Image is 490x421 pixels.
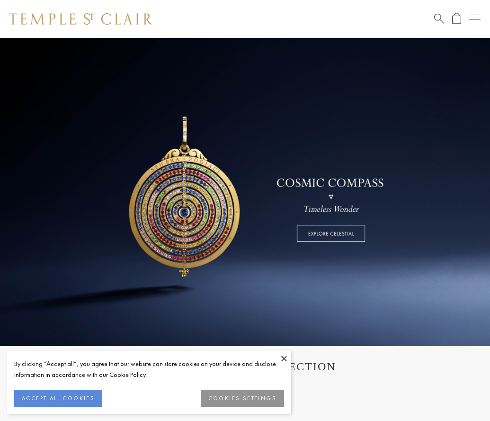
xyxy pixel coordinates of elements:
a: Search [434,13,444,25]
button: COOKIES SETTINGS [201,390,284,407]
div: By clicking “Accept all”, you agree that our website can store cookies on your device and disclos... [14,358,284,380]
button: Open navigation [469,13,481,25]
a: Open Shopping Bag [452,13,461,25]
button: ACCEPT ALL COOKIES [14,390,102,407]
img: Temple St. Clair [9,13,152,25]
